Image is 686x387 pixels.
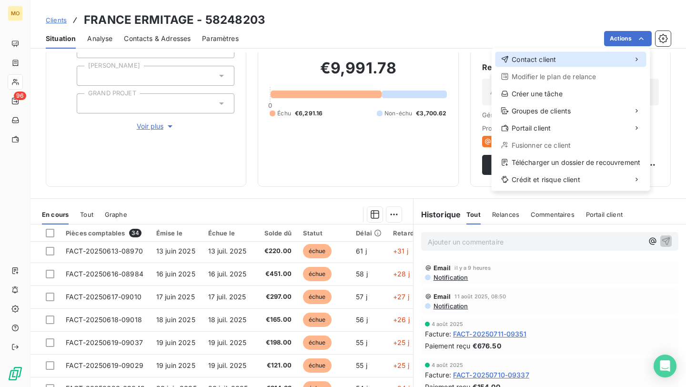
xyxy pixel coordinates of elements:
[512,55,556,64] span: Contact client
[495,155,646,170] div: Télécharger un dossier de recouvrement
[495,86,646,102] div: Créer une tâche
[495,138,646,153] div: Fusionner ce client
[512,106,571,116] span: Groupes de clients
[512,123,551,133] span: Portail client
[492,48,650,191] div: Actions
[512,175,580,184] span: Crédit et risque client
[495,69,646,84] div: Modifier le plan de relance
